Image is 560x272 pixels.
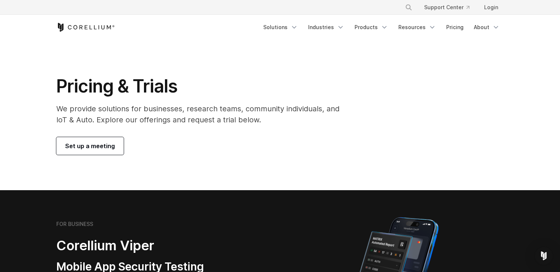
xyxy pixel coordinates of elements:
a: Set up a meeting [56,137,124,155]
p: We provide solutions for businesses, research teams, community individuals, and IoT & Auto. Explo... [56,103,350,125]
a: Solutions [259,21,302,34]
h1: Pricing & Trials [56,75,350,97]
a: Corellium Home [56,23,115,32]
div: Open Intercom Messenger [535,247,553,265]
div: Navigation Menu [396,1,504,14]
h6: FOR BUSINESS [56,221,93,227]
span: Set up a meeting [65,142,115,150]
a: Industries [304,21,349,34]
h2: Corellium Viper [56,237,245,254]
a: About [469,21,504,34]
a: Resources [394,21,440,34]
a: Products [350,21,392,34]
a: Support Center [418,1,475,14]
a: Login [478,1,504,14]
button: Search [402,1,415,14]
div: Navigation Menu [259,21,504,34]
a: Pricing [442,21,468,34]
